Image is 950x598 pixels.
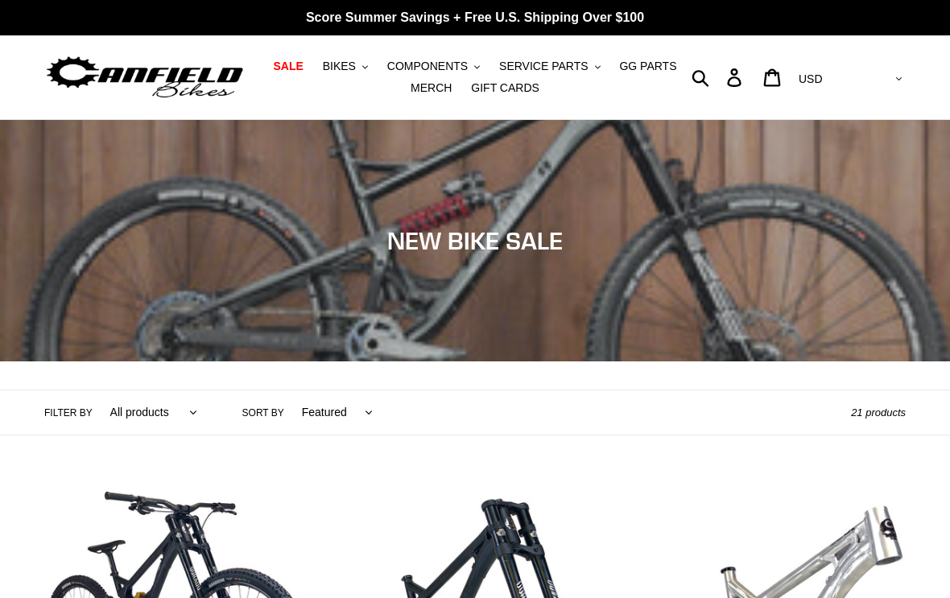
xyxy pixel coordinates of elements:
[851,406,906,419] span: 21 products
[273,60,303,73] span: SALE
[387,60,468,73] span: COMPONENTS
[619,60,676,73] span: GG PARTS
[315,56,376,77] button: BIKES
[44,52,246,103] img: Canfield Bikes
[242,406,284,420] label: Sort by
[499,60,588,73] span: SERVICE PARTS
[323,60,356,73] span: BIKES
[471,81,539,95] span: GIFT CARDS
[611,56,684,77] a: GG PARTS
[463,77,547,99] a: GIFT CARDS
[44,406,93,420] label: Filter by
[491,56,608,77] button: SERVICE PARTS
[387,226,563,255] span: NEW BIKE SALE
[265,56,311,77] a: SALE
[411,81,452,95] span: MERCH
[403,77,460,99] a: MERCH
[379,56,488,77] button: COMPONENTS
